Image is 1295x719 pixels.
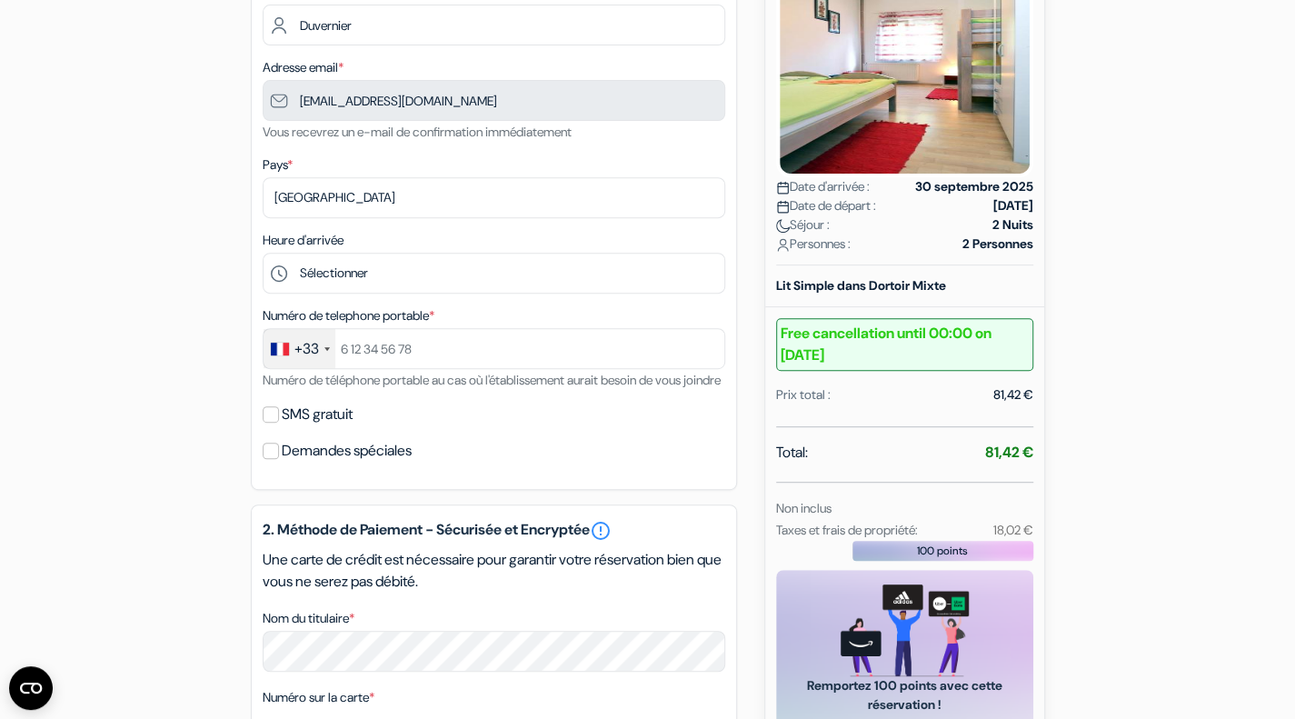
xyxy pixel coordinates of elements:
span: Remportez 100 points avec cette réservation ! [798,676,1011,714]
p: Une carte de crédit est nécessaire pour garantir votre réservation bien que vous ne serez pas déb... [263,549,725,593]
label: SMS gratuit [282,402,353,427]
small: Non inclus [776,500,832,516]
strong: [DATE] [993,196,1033,215]
input: Entrer le nom de famille [263,5,725,45]
label: Numéro de telephone portable [263,306,434,325]
h5: 2. Méthode de Paiement - Sécurisée et Encryptée [263,520,725,542]
span: Date d'arrivée : [776,177,870,196]
img: gift_card_hero_new.png [841,584,969,676]
span: 100 points [917,543,968,559]
label: Numéro sur la carte [263,688,374,707]
span: Personnes : [776,235,851,254]
strong: 30 septembre 2025 [915,177,1033,196]
button: Ouvrir le widget CMP [9,666,53,710]
b: Free cancellation until 00:00 on [DATE] [776,318,1033,371]
small: 18,02 € [992,522,1032,538]
a: error_outline [590,520,612,542]
label: Demandes spéciales [282,438,412,464]
img: moon.svg [776,219,790,233]
div: France: +33 [264,329,335,368]
img: calendar.svg [776,181,790,195]
small: Numéro de téléphone portable au cas où l'établissement aurait besoin de vous joindre [263,372,721,388]
img: calendar.svg [776,200,790,214]
strong: 2 Personnes [962,235,1033,254]
label: Pays [263,155,293,175]
img: user_icon.svg [776,238,790,252]
strong: 81,42 € [985,443,1033,462]
label: Nom du titulaire [263,609,354,628]
small: Vous recevrez un e-mail de confirmation immédiatement [263,124,572,140]
strong: 2 Nuits [992,215,1033,235]
label: Adresse email [263,58,344,77]
span: Date de départ : [776,196,876,215]
b: Lit Simple dans Dortoir Mixte [776,277,946,294]
label: Heure d'arrivée [263,231,344,250]
div: 81,42 € [993,385,1033,404]
input: 6 12 34 56 78 [263,328,725,369]
input: Entrer adresse e-mail [263,80,725,121]
span: Séjour : [776,215,830,235]
div: Prix total : [776,385,831,404]
span: Total: [776,442,808,464]
div: +33 [294,338,319,360]
small: Taxes et frais de propriété: [776,522,918,538]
